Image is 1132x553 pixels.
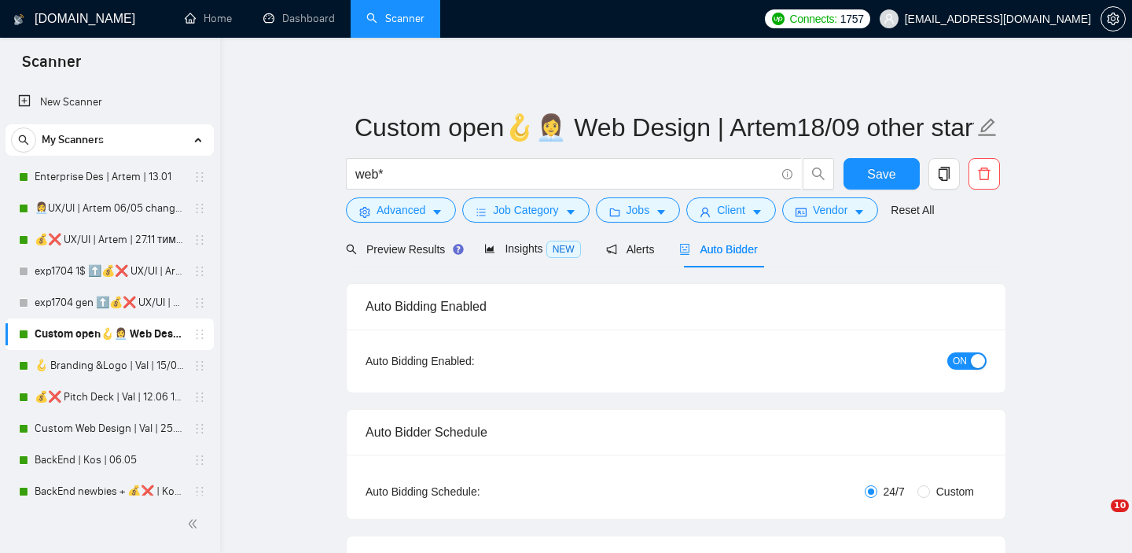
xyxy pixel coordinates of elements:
span: Client [717,201,745,219]
span: holder [193,202,206,215]
button: search [803,158,834,190]
a: exp1704 gen ⬆️💰❌ UX/UI | Artem [35,287,184,319]
button: copy [928,158,960,190]
span: My Scanners [42,124,104,156]
span: holder [193,485,206,498]
span: Scanner [9,50,94,83]
span: edit [977,117,998,138]
div: Auto Bidding Schedule: [366,483,572,500]
a: BackEnd | Kos | 06.05 [35,444,184,476]
a: searchScanner [366,12,424,25]
div: Tooltip anchor [451,242,465,256]
button: settingAdvancedcaret-down [346,197,456,223]
span: Vendor [813,201,847,219]
button: Save [843,158,920,190]
a: 💰❌ UX/UI | Artem | 27.11 тимчасово вимкнула [35,224,184,256]
button: idcardVendorcaret-down [782,197,878,223]
span: folder [609,206,620,218]
a: dashboardDashboard [263,12,335,25]
span: holder [193,454,206,466]
span: notification [606,244,617,255]
a: Enterprise Des | Artem | 13.01 [35,161,184,193]
div: Auto Bidding Enabled: [366,352,572,370]
button: barsJob Categorycaret-down [462,197,589,223]
span: holder [193,328,206,341]
span: Alerts [606,243,655,256]
span: holder [193,422,206,435]
img: logo [13,7,24,32]
span: holder [193,391,206,404]
a: New Scanner [18,87,201,118]
a: Custom Web Design | Val | 25.09 filters changed [35,413,184,444]
span: Preview Results [346,243,459,256]
span: 10 [1111,500,1129,512]
span: ON [953,352,967,370]
span: user [700,206,711,218]
span: copy [929,167,959,181]
span: holder [193,265,206,278]
a: exp1704 1$ ⬆️💰❌ UX/UI | Artem [35,256,184,287]
input: Search Freelance Jobs... [355,164,775,184]
button: folderJobscaret-down [596,197,681,223]
a: homeHome [185,12,232,25]
span: holder [193,297,206,309]
img: upwork-logo.png [772,13,785,25]
span: Jobs [627,201,650,219]
a: 🪝 Branding &Logo | Val | 15/05 added other end [35,350,184,382]
span: user [884,13,895,24]
a: 💰❌ Pitch Deck | Val | 12.06 16% view [35,382,184,413]
input: Scanner name... [355,108,974,147]
a: Custom open🪝👩‍💼 Web Design | Artem18/09 other start [35,319,184,350]
iframe: Intercom live chat [1079,500,1116,537]
span: area-chart [484,243,495,254]
span: robot [679,244,690,255]
span: holder [193,171,206,183]
span: double-left [187,516,203,532]
button: delete [968,158,1000,190]
span: caret-down [432,206,443,218]
button: setting [1101,6,1126,31]
span: Advanced [377,201,425,219]
span: caret-down [656,206,667,218]
span: holder [193,359,206,372]
span: search [346,244,357,255]
span: Connects: [789,10,836,28]
a: Reset All [891,201,934,219]
span: search [803,167,833,181]
span: Save [867,164,895,184]
a: 👩‍💼UX/UI | Artem 06/05 changed start [35,193,184,224]
span: Custom [930,483,980,500]
span: bars [476,206,487,218]
span: setting [1101,13,1125,25]
span: delete [969,167,999,181]
div: Auto Bidder Schedule [366,410,987,455]
span: caret-down [854,206,865,218]
li: New Scanner [6,87,214,118]
span: caret-down [565,206,576,218]
a: setting [1101,13,1126,25]
span: idcard [796,206,807,218]
button: userClientcaret-down [686,197,776,223]
button: search [11,127,36,153]
span: 1757 [840,10,864,28]
span: NEW [546,241,581,258]
a: BackEnd newbies + 💰❌ | Kos | 06.05 [35,476,184,507]
span: Auto Bidder [679,243,757,256]
span: 24/7 [877,483,911,500]
span: setting [359,206,370,218]
div: Auto Bidding Enabled [366,284,987,329]
span: caret-down [752,206,763,218]
span: info-circle [782,169,792,179]
span: Job Category [493,201,558,219]
span: holder [193,234,206,246]
span: Insights [484,242,580,255]
span: search [12,135,35,146]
